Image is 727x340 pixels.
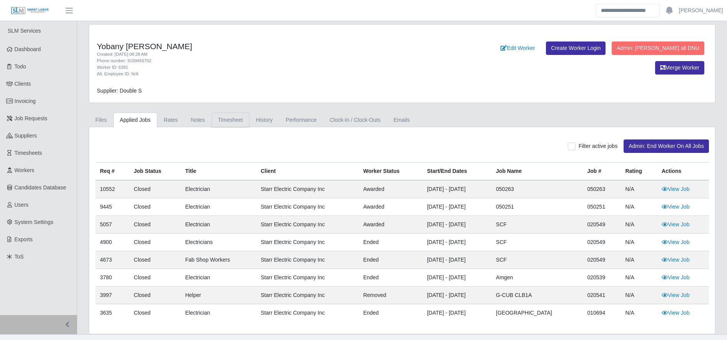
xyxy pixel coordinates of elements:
[95,198,129,216] td: 9445
[15,219,53,225] span: System Settings
[624,139,709,153] button: Admin: End Worker On All Jobs
[359,198,423,216] td: awarded
[129,163,181,181] th: Job Status
[129,198,181,216] td: Closed
[95,234,129,251] td: 4900
[359,251,423,269] td: ended
[256,198,358,216] td: Starr Electric Company Inc
[423,287,491,304] td: [DATE] - [DATE]
[655,61,704,75] button: Merge Worker
[662,186,690,192] a: View Job
[621,304,657,322] td: N/A
[621,198,657,216] td: N/A
[359,269,423,287] td: ended
[662,221,690,227] a: View Job
[256,287,358,304] td: Starr Electric Company Inc
[582,216,621,234] td: 020549
[129,287,181,304] td: Closed
[423,198,491,216] td: [DATE] - [DATE]
[662,274,690,280] a: View Job
[256,304,358,322] td: Starr Electric Company Inc
[621,163,657,181] th: Rating
[95,163,129,181] th: Req #
[11,7,49,15] img: SLM Logo
[359,163,423,181] th: Worker Status
[491,198,582,216] td: 050251
[95,216,129,234] td: 5057
[15,46,41,52] span: Dashboard
[423,304,491,322] td: [DATE] - [DATE]
[211,113,250,128] a: Timesheet
[423,216,491,234] td: [DATE] - [DATE]
[256,163,358,181] th: Client
[181,163,256,181] th: Title
[662,292,690,298] a: View Job
[256,216,358,234] td: Starr Electric Company Inc
[423,163,491,181] th: Start/End Dates
[657,163,709,181] th: Actions
[15,150,42,156] span: Timesheets
[491,251,582,269] td: SCF
[256,180,358,198] td: Starr Electric Company Inc
[181,198,256,216] td: Electrician
[621,251,657,269] td: N/A
[491,234,582,251] td: SCF
[15,202,29,208] span: Users
[95,304,129,322] td: 3635
[662,204,690,210] a: View Job
[15,98,36,104] span: Invoicing
[15,167,35,173] span: Workers
[15,81,31,87] span: Clients
[181,287,256,304] td: Helper
[181,216,256,234] td: Electrician
[582,198,621,216] td: 050251
[8,28,41,34] span: SLM Services
[582,180,621,198] td: 050263
[621,234,657,251] td: N/A
[97,41,448,51] h4: Yobany [PERSON_NAME]
[491,180,582,198] td: 050263
[359,234,423,251] td: ended
[423,234,491,251] td: [DATE] - [DATE]
[256,269,358,287] td: Starr Electric Company Inc
[113,113,157,128] a: Applied Jobs
[129,251,181,269] td: Closed
[95,180,129,198] td: 10552
[181,304,256,322] td: Electrician
[423,180,491,198] td: [DATE] - [DATE]
[97,58,448,64] div: Phone number: 9199456702
[679,7,723,15] a: [PERSON_NAME]
[95,251,129,269] td: 4673
[582,287,621,304] td: 020541
[157,113,185,128] a: Rates
[662,239,690,245] a: View Job
[582,269,621,287] td: 020539
[387,113,416,128] a: Emails
[15,115,48,121] span: Job Requests
[181,234,256,251] td: Electricians
[662,310,690,316] a: View Job
[129,216,181,234] td: Closed
[582,304,621,322] td: 010694
[359,304,423,322] td: ended
[15,63,26,70] span: Todo
[423,269,491,287] td: [DATE] - [DATE]
[129,269,181,287] td: Closed
[582,251,621,269] td: 020549
[491,269,582,287] td: Amgen
[491,304,582,322] td: [GEOGRAPHIC_DATA]
[323,113,387,128] a: Clock-In / Clock-Outs
[621,287,657,304] td: N/A
[621,216,657,234] td: N/A
[621,269,657,287] td: N/A
[129,180,181,198] td: Closed
[359,287,423,304] td: removed
[546,41,606,55] a: Create Worker Login
[612,41,704,55] button: Admin: [PERSON_NAME] all DNU
[184,113,211,128] a: Notes
[181,180,256,198] td: Electrician
[250,113,279,128] a: History
[129,234,181,251] td: Closed
[582,163,621,181] th: Job #
[97,51,448,58] div: Created: [DATE] 08:28 AM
